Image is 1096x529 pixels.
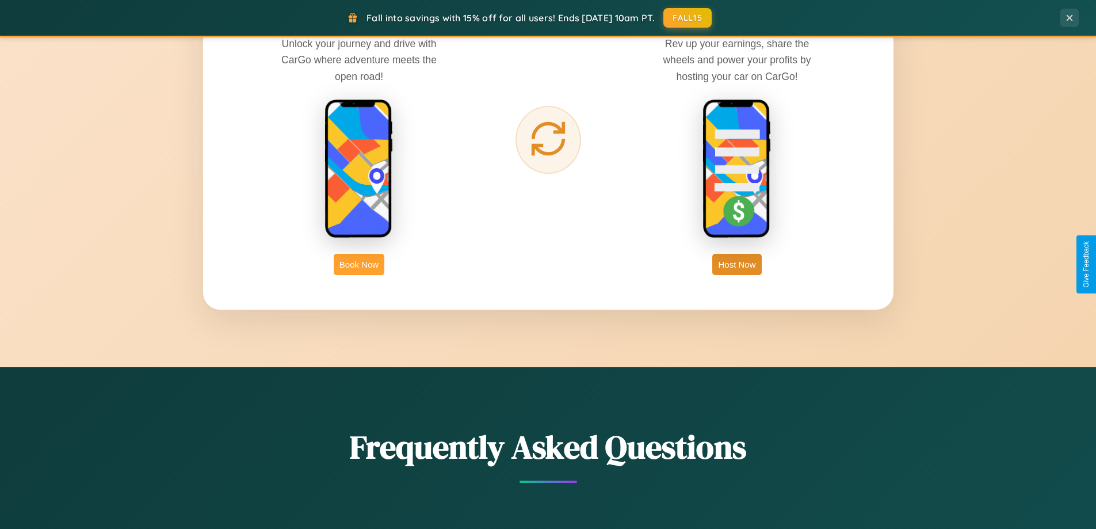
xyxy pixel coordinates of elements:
button: Host Now [712,254,761,275]
span: Fall into savings with 15% off for all users! Ends [DATE] 10am PT. [366,12,655,24]
h2: Frequently Asked Questions [203,425,893,469]
button: FALL15 [663,8,712,28]
button: Book Now [334,254,384,275]
p: Rev up your earnings, share the wheels and power your profits by hosting your car on CarGo! [651,36,823,84]
div: Give Feedback [1082,241,1090,288]
p: Unlock your journey and drive with CarGo where adventure meets the open road! [273,36,445,84]
img: rent phone [324,99,394,239]
img: host phone [702,99,772,239]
